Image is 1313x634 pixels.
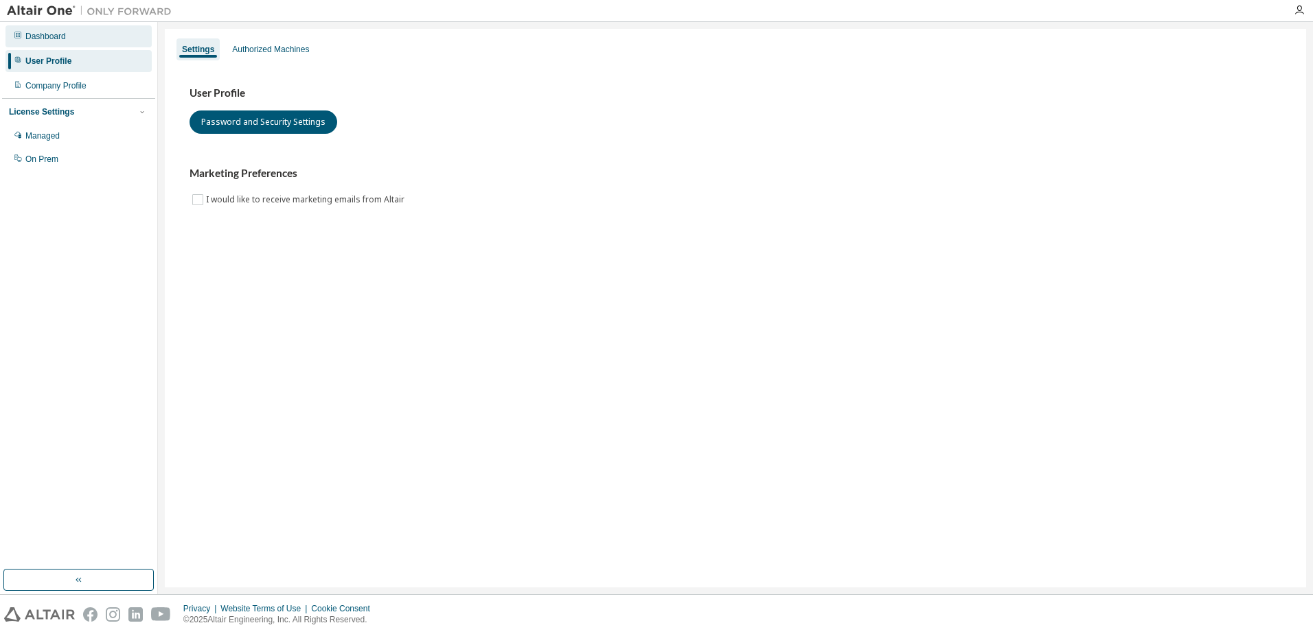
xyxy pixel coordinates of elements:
div: Website Terms of Use [220,603,311,614]
img: linkedin.svg [128,607,143,622]
button: Password and Security Settings [190,110,337,134]
div: Company Profile [25,80,87,91]
img: Altair One [7,4,179,18]
h3: User Profile [190,86,1281,100]
div: Settings [182,44,214,55]
div: Dashboard [25,31,66,42]
div: On Prem [25,154,58,165]
div: Authorized Machines [232,44,309,55]
div: Cookie Consent [311,603,378,614]
div: Managed [25,130,60,141]
img: instagram.svg [106,607,120,622]
label: I would like to receive marketing emails from Altair [206,191,407,208]
h3: Marketing Preferences [190,167,1281,180]
img: facebook.svg [83,607,98,622]
div: User Profile [25,56,71,67]
p: © 2025 Altair Engineering, Inc. All Rights Reserved. [183,614,378,626]
img: youtube.svg [151,607,171,622]
img: altair_logo.svg [4,607,75,622]
div: License Settings [9,106,74,117]
div: Privacy [183,603,220,614]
